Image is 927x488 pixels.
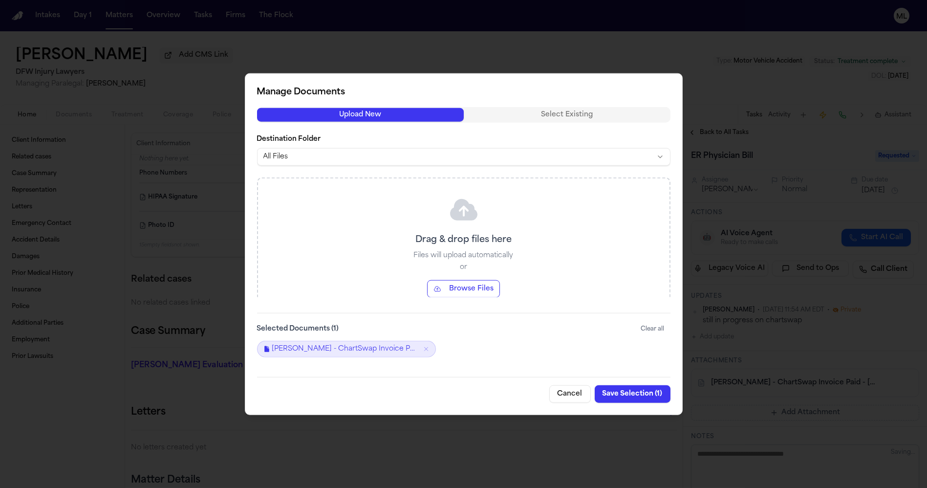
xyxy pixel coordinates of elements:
label: Selected Documents ( 1 ) [257,324,339,333]
h2: Manage Documents [257,86,670,99]
button: Browse Files [427,280,500,297]
button: Select Existing [464,108,670,121]
p: or [460,262,467,272]
button: Upload New [257,108,464,121]
button: Remove J. Lowe - ChartSwap Invoice Paid - 9.3.25 [423,345,430,352]
p: Files will upload automatically [414,250,514,260]
button: Clear all [635,321,670,336]
span: [PERSON_NAME] - ChartSwap Invoice Paid - [DATE] [272,344,419,354]
button: Save Selection (1) [595,385,670,402]
p: Drag & drop files here [415,233,512,246]
label: Destination Folder [257,134,670,144]
button: Cancel [549,385,591,402]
